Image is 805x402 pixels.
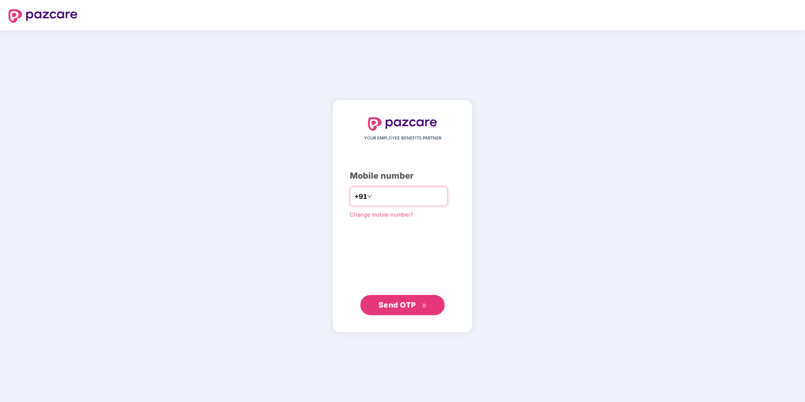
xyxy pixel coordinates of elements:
[378,300,416,309] span: Send OTP
[368,117,437,131] img: logo
[350,169,455,182] div: Mobile number
[360,295,445,315] button: Send OTPdouble-right
[354,191,367,202] span: +91
[367,194,372,199] span: down
[364,135,441,142] span: YOUR EMPLOYEE BENEFITS PARTNER
[421,303,427,308] span: double-right
[350,211,413,218] a: Change mobile number?
[8,9,78,23] img: logo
